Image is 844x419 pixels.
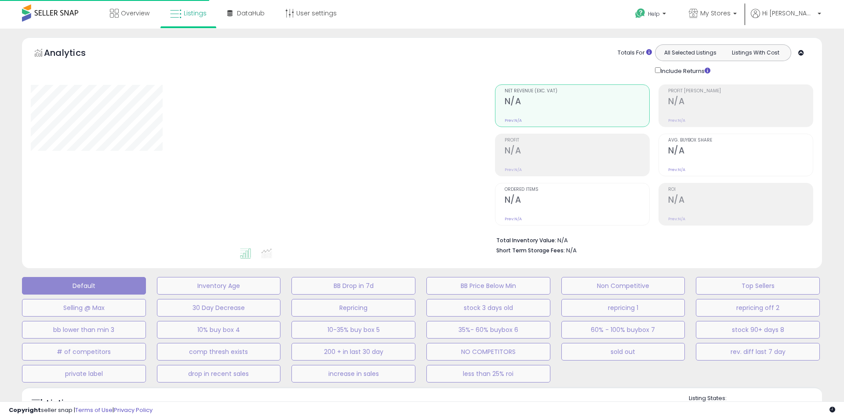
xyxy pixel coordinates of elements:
[121,9,149,18] span: Overview
[9,406,153,415] div: seller snap | |
[291,321,415,339] button: 10-35% buy box 5
[668,96,813,108] h2: N/A
[22,277,146,295] button: Default
[426,343,550,361] button: NO COMPETITORS
[426,321,550,339] button: 35%- 60% buybox 6
[561,343,685,361] button: sold out
[157,321,281,339] button: 10% buy box 4
[505,216,522,222] small: Prev: N/A
[696,299,820,317] button: repricing off 2
[751,9,821,29] a: Hi [PERSON_NAME]
[668,89,813,94] span: Profit [PERSON_NAME]
[157,343,281,361] button: comp thresh exists
[648,66,721,76] div: Include Returns
[668,146,813,157] h2: N/A
[635,8,646,19] i: Get Help
[22,365,146,383] button: private label
[426,365,550,383] button: less than 25% roi
[22,321,146,339] button: bb lower than min 3
[561,277,685,295] button: Non Competitive
[505,146,649,157] h2: N/A
[618,49,652,57] div: Totals For
[700,9,731,18] span: My Stores
[668,118,685,123] small: Prev: N/A
[496,247,565,254] b: Short Term Storage Fees:
[291,343,415,361] button: 200 + in last 30 day
[426,277,550,295] button: BB Price Below Min
[566,246,577,255] span: N/A
[237,9,265,18] span: DataHub
[184,9,207,18] span: Listings
[496,237,556,244] b: Total Inventory Value:
[658,47,723,58] button: All Selected Listings
[505,89,649,94] span: Net Revenue (Exc. VAT)
[723,47,788,58] button: Listings With Cost
[157,277,281,295] button: Inventory Age
[561,299,685,317] button: repricing 1
[157,299,281,317] button: 30 Day Decrease
[505,187,649,192] span: Ordered Items
[22,299,146,317] button: Selling @ Max
[561,321,685,339] button: 60% - 100% buybox 7
[648,10,660,18] span: Help
[291,277,415,295] button: BB Drop in 7d
[426,299,550,317] button: stock 3 days old
[505,118,522,123] small: Prev: N/A
[668,216,685,222] small: Prev: N/A
[44,47,103,61] h5: Analytics
[496,234,807,245] li: N/A
[505,167,522,172] small: Prev: N/A
[22,343,146,361] button: # of competitors
[9,406,41,414] strong: Copyright
[668,195,813,207] h2: N/A
[505,138,649,143] span: Profit
[668,138,813,143] span: Avg. Buybox Share
[696,321,820,339] button: stock 90+ days 8
[628,1,675,29] a: Help
[157,365,281,383] button: drop in recent sales
[668,167,685,172] small: Prev: N/A
[505,195,649,207] h2: N/A
[696,343,820,361] button: rev. diff last 7 day
[505,96,649,108] h2: N/A
[668,187,813,192] span: ROI
[291,299,415,317] button: Repricing
[762,9,815,18] span: Hi [PERSON_NAME]
[696,277,820,295] button: Top Sellers
[291,365,415,383] button: increase in sales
